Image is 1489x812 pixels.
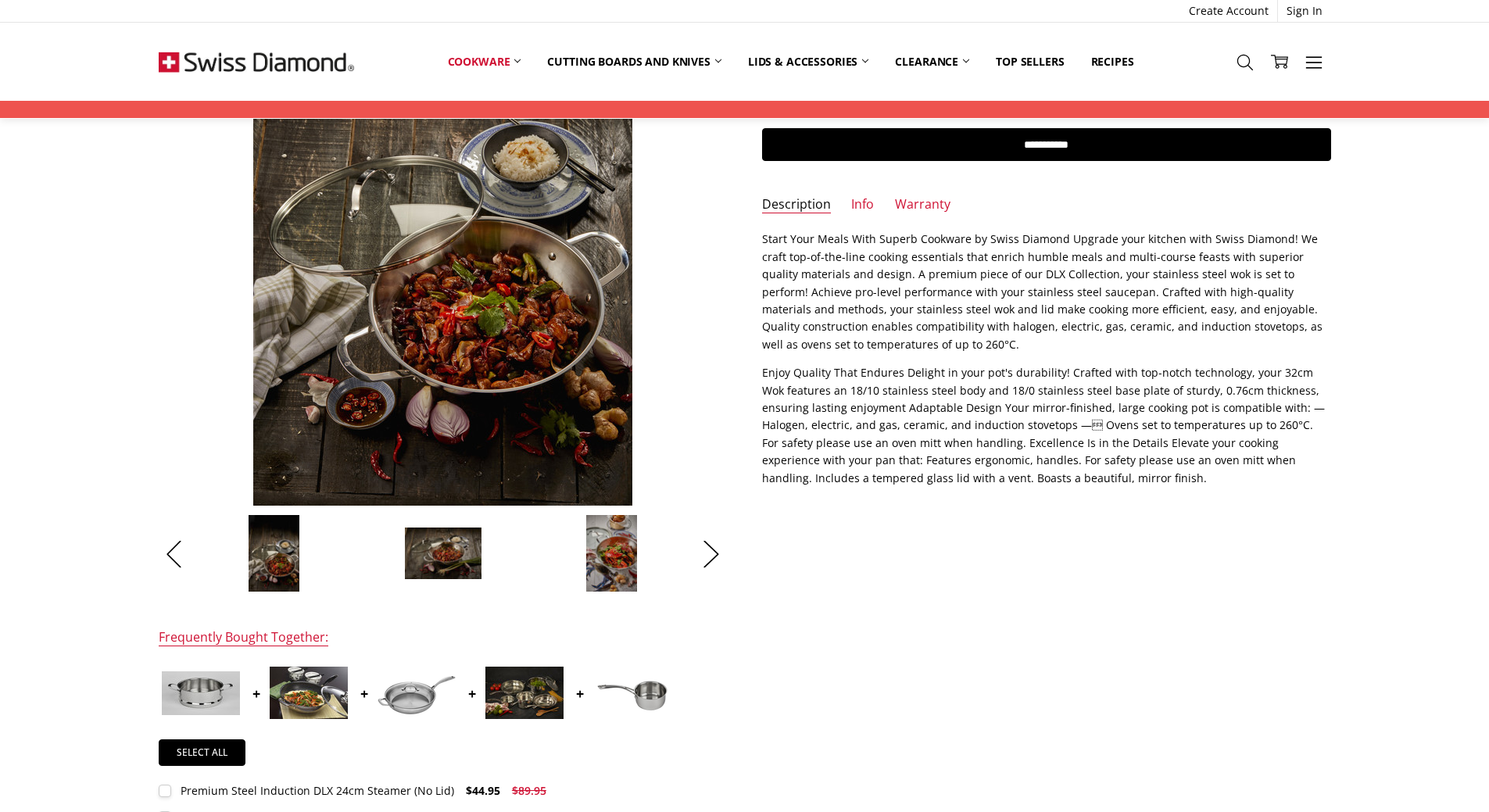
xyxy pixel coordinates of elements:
[159,530,190,578] button: Previous
[735,45,882,79] a: Lids & Accessories
[248,514,301,592] img: Premium Steel Induction DLX 32cm Wok with Lid
[159,629,328,647] div: Frequently Bought Together:
[762,231,1331,353] p: Start Your Meals With Superb Cookware by Swiss Diamond Upgrade your kitchen with Swiss Diamond! W...
[159,23,354,101] img: Free Shipping On Every Order
[485,667,564,719] img: Premium Steel DLX 6 pc cookware set
[435,45,535,79] a: Cookware
[512,783,546,798] span: $89.95
[882,45,983,79] a: Clearance
[466,783,500,798] span: $44.95
[696,530,727,578] button: Next
[270,667,348,719] img: XD Nonstick Clad Induction 32cm x 9.5cm 5.5L WOK + LID
[404,527,482,580] img: Premium Steel Induction DLX 32cm Wok with Lid
[378,667,456,719] img: Premium Steel Induction 32cm X 6.5cm 4.8L Saute Pan With Lid
[534,45,735,79] a: Cutting boards and knives
[585,514,639,592] img: Premium Steel Induction DLX 32cm Wok with Lid
[593,667,671,718] img: Premium Steel Induction DLX 14cm Milkpan
[162,671,240,715] img: Premium Steel Induction DLX 24cm Steamer (No Lid)
[762,364,1331,487] p: Enjoy Quality That Endures Delight in your pot's durability! Crafted with top-notch technology, y...
[159,739,246,766] a: Select all
[895,196,950,214] a: Warranty
[983,45,1077,79] a: Top Sellers
[1078,45,1147,79] a: Recipes
[181,783,454,798] div: Premium Steel Induction DLX 24cm Steamer (No Lid)
[851,196,874,214] a: Info
[762,196,831,214] a: Description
